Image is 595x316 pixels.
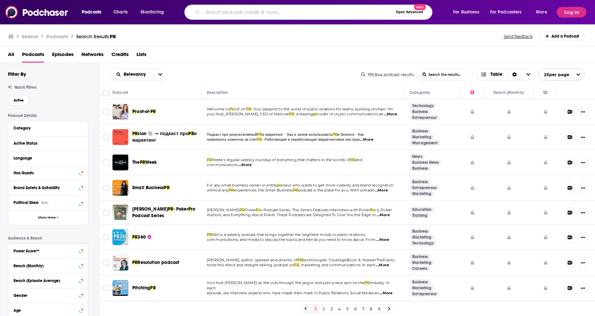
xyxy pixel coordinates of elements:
div: Language [14,156,78,160]
button: open menu [486,7,531,17]
span: Подкаст про результативный [207,132,257,137]
span: Table [490,72,502,77]
span: PR [150,285,155,291]
span: experiences, the Small Business [234,188,293,192]
span: PR [229,188,234,192]
span: pr [313,112,317,116]
a: Networks [81,49,104,63]
span: episode, we interview experts who have made their mark in Public Relations, Social Media an [207,291,379,295]
a: PitchingPR [132,285,156,291]
button: open menu [538,68,585,81]
span: Podcasts [82,8,101,17]
span: Toggle select row [103,260,109,266]
div: Power Score [470,89,474,97]
span: ...More [377,213,390,218]
button: Show More Button [578,207,588,218]
span: Pr [370,208,374,212]
button: Reach (Monthly) [14,261,83,270]
span: Poker [245,208,256,212]
span: Toggle select row [103,285,109,291]
span: PR [140,159,145,165]
button: Active Status [14,139,83,147]
span: Show More [38,216,56,219]
a: News [410,154,425,159]
span: Join host [PERSON_NAME] as she cuts through the jargon and puts a new spin on the [207,280,364,285]
span: PR [257,137,262,142]
button: Reach (Episode Average) [14,276,83,284]
button: open menu [136,7,172,17]
button: Open AdvancedNew [393,8,426,16]
span: [PERSON_NAME], author, speaker and director of [207,258,297,262]
span: Charts [113,8,128,17]
span: PR [132,234,138,240]
a: PR slon 🐘 — подкаст про PR и маркетинг [112,129,128,145]
button: Show More Button [578,283,588,293]
a: 8 [368,305,374,313]
img: PR Resolution podcast [112,255,128,271]
div: Podcast [112,89,128,97]
div: Age [14,308,77,313]
span: Active [14,99,24,102]
a: 4 [336,305,343,313]
button: Category [14,124,83,132]
a: PRResolution podcast [132,259,179,266]
div: Search podcasts, credits, & more... [191,5,439,20]
a: [PERSON_NAME]PR- PokerPro Podcast Series [132,206,198,219]
span: PR [239,208,245,212]
span: o Podcast Series. This Series Features Interviews with Poker [260,208,370,212]
a: 6 [352,305,359,313]
span: podcast is the place for you. With untradit [298,188,374,192]
span: o's, Poker [374,208,392,212]
a: Careers [410,266,430,271]
span: ovider of crypto communications an [317,112,383,116]
span: your host, [PERSON_NAME], CEO of Melrose [207,112,289,116]
div: Has Guests [543,89,548,97]
a: Marketing [410,285,434,291]
span: Toggle select row [103,234,109,240]
span: Episodes [52,49,74,63]
button: Political SkewBeta [14,198,83,207]
span: Pr [132,109,137,114]
span: communications, and media to discuss the topics and trends you need to know about. From [207,237,376,242]
span: Open Advanced [396,11,423,14]
span: , a leading [294,112,313,116]
img: Podchaser - Follow, Share and Rate Podcasts [5,6,69,18]
span: PR [332,132,337,137]
span: и маркетинг: - Как и зачем использовать [262,132,332,137]
p: Podcast Details [8,113,88,118]
span: More [536,8,547,17]
span: Toggle select row [103,185,109,191]
span: ...More [376,263,389,268]
span: PR [364,280,370,285]
div: Category [14,126,78,130]
button: open menu [531,7,555,17]
button: Choose View [475,68,536,81]
span: Monitoring [141,8,164,17]
button: open menu [110,72,153,77]
div: Reach (Monthly) [14,264,77,268]
a: All [8,49,14,63]
img: Small Business PR [112,180,128,196]
button: open menu [449,7,487,17]
span: slon 🐘 — подкаст про [138,131,188,136]
a: Business [410,129,430,134]
a: Business [410,279,430,285]
span: Toggle select row [103,109,109,115]
a: Entrepreneur [410,291,439,297]
img: The PR Week [112,155,128,170]
span: Pitching [132,285,150,291]
a: Marketing [410,235,434,240]
button: Show More Button [578,132,588,142]
img: PR 360 [112,229,128,245]
button: Has Guests [14,169,83,177]
a: Business [410,254,430,259]
a: 9 [376,305,382,313]
span: ...More [379,291,392,296]
span: PR [293,188,298,192]
button: open menu [153,69,167,80]
h2: Filter By [8,71,26,77]
p: Audience & Reach [8,236,88,241]
a: Entrepreneur [410,115,439,120]
a: Business [410,179,430,185]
